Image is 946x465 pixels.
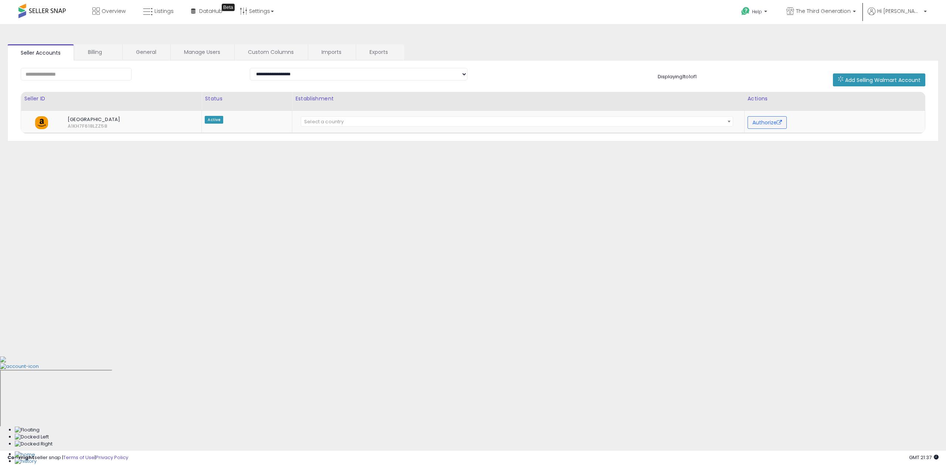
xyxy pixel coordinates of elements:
img: Docked Left [15,434,49,441]
a: Billing [75,44,122,60]
span: Displaying 1 to 1 of 1 [658,73,697,80]
span: Help [752,8,762,15]
span: Active [205,116,223,124]
a: Seller Accounts [7,44,74,61]
a: Manage Users [171,44,234,60]
span: Select a country [304,118,344,125]
img: amazon.png [35,116,48,129]
span: Overview [102,7,126,15]
span: DataHub [199,7,222,15]
a: Custom Columns [235,44,307,60]
span: Add Selling Walmart Account [845,76,921,84]
img: Docked Right [15,441,52,448]
a: General [123,44,170,60]
div: Establishment [295,95,741,103]
a: Imports [308,44,355,60]
i: Get Help [741,7,750,16]
img: Home [15,451,35,458]
img: Floating [15,427,40,434]
img: History [15,458,37,465]
a: Hi [PERSON_NAME] [868,7,927,24]
div: Actions [748,95,922,103]
div: Status [205,95,289,103]
div: Tooltip anchor [222,4,235,11]
span: A1KH7F618LZZ58 [62,123,82,130]
a: Exports [356,44,404,60]
button: Authorize [748,116,787,129]
a: Help [735,1,775,24]
span: The Third Generation [796,7,851,15]
span: Hi [PERSON_NAME] [877,7,922,15]
div: Seller ID [24,95,198,103]
button: Add Selling Walmart Account [833,73,925,86]
span: Listings [154,7,174,15]
span: [GEOGRAPHIC_DATA] [62,116,185,123]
